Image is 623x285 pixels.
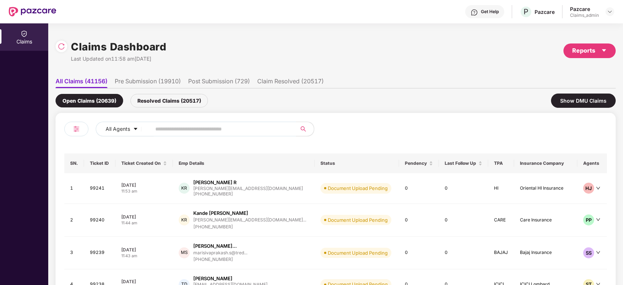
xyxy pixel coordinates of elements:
div: [PERSON_NAME]... [193,243,237,250]
li: Claim Resolved (20517) [257,77,324,88]
td: Bajaj Insurance [514,237,577,270]
div: HJ [583,183,594,194]
th: Ticket Created On [115,153,173,173]
div: Pazcare [570,5,599,12]
div: 11:43 am [121,253,167,259]
span: Ticket Created On [121,160,162,166]
div: Resolved Claims (20517) [130,94,208,107]
td: 0 [399,204,439,237]
th: Pendency [399,153,439,173]
td: 0 [439,173,488,204]
div: Get Help [481,9,499,15]
div: Pazcare [535,8,555,15]
span: caret-down [133,126,138,132]
li: All Claims (41156) [56,77,107,88]
td: 1 [64,173,84,204]
span: down [596,217,600,222]
div: marisivaprakash.s@tred... [193,250,247,255]
td: Care Insurance [514,204,577,237]
div: [PERSON_NAME] [193,275,232,282]
div: Document Upload Pending [328,185,388,192]
div: Kande [PERSON_NAME] [193,210,248,217]
td: BAJAJ [488,237,514,270]
div: Reports [572,46,607,55]
td: 2 [64,204,84,237]
th: Agents [577,153,607,173]
th: Last Follow Up [439,153,488,173]
img: New Pazcare Logo [9,7,56,16]
li: Post Submission (729) [188,77,250,88]
img: svg+xml;base64,PHN2ZyBpZD0iUmVsb2FkLTMyeDMyIiB4bWxucz0iaHR0cDovL3d3dy53My5vcmcvMjAwMC9zdmciIHdpZH... [58,43,65,50]
div: [DATE] [121,182,167,188]
div: Show DMU Claims [551,94,616,108]
td: 99239 [84,237,115,270]
th: Ticket ID [84,153,115,173]
td: HI [488,173,514,204]
span: Pendency [405,160,428,166]
div: KR [179,183,190,194]
div: [PERSON_NAME][EMAIL_ADDRESS][DOMAIN_NAME]... [193,217,306,222]
th: Status [315,153,399,173]
div: Open Claims (20639) [56,94,123,107]
td: 0 [399,237,439,270]
img: svg+xml;base64,PHN2ZyB4bWxucz0iaHR0cDovL3d3dy53My5vcmcvMjAwMC9zdmciIHdpZHRoPSIyNCIgaGVpZ2h0PSIyNC... [72,125,81,133]
div: 11:44 am [121,220,167,226]
span: down [596,250,600,255]
button: All Agentscaret-down [96,122,154,136]
h1: Claims Dashboard [71,39,166,55]
div: [DATE] [121,214,167,220]
td: 0 [399,173,439,204]
div: Last Updated on 11:58 am[DATE] [71,55,166,63]
div: [PERSON_NAME][EMAIL_ADDRESS][DOMAIN_NAME] [193,186,303,191]
td: 0 [439,204,488,237]
div: [DATE] [121,247,167,253]
td: 0 [439,237,488,270]
div: Document Upload Pending [328,249,388,256]
td: 99241 [84,173,115,204]
span: search [296,126,310,132]
img: svg+xml;base64,PHN2ZyBpZD0iRHJvcGRvd24tMzJ4MzIiIHhtbG5zPSJodHRwOi8vd3d3LnczLm9yZy8yMDAwL3N2ZyIgd2... [607,9,613,15]
th: SN. [64,153,84,173]
div: MS [179,247,190,258]
span: caret-down [601,47,607,53]
div: [PHONE_NUMBER] [193,256,247,263]
th: Emp Details [173,153,315,173]
div: [PERSON_NAME] R [193,179,236,186]
span: Last Follow Up [445,160,477,166]
th: TPA [488,153,514,173]
span: All Agents [106,125,130,133]
div: Claims_admin [570,12,599,18]
div: [PHONE_NUMBER] [193,224,306,231]
span: P [524,7,528,16]
div: Document Upload Pending [328,216,388,224]
span: down [596,186,600,190]
th: Insurance Company [514,153,577,173]
div: [DATE] [121,278,167,285]
button: search [296,122,314,136]
img: svg+xml;base64,PHN2ZyBpZD0iSGVscC0zMngzMiIgeG1sbnM9Imh0dHA6Ly93d3cudzMub3JnLzIwMDAvc3ZnIiB3aWR0aD... [471,9,478,16]
div: SS [583,247,594,258]
img: svg+xml;base64,PHN2ZyBpZD0iQ2xhaW0iIHhtbG5zPSJodHRwOi8vd3d3LnczLm9yZy8yMDAwL3N2ZyIgd2lkdGg9IjIwIi... [20,30,28,37]
div: KR [179,214,190,225]
td: CARE [488,204,514,237]
div: PP [583,214,594,225]
div: [PHONE_NUMBER] [193,191,303,198]
td: Oriental HI Insurance [514,173,577,204]
li: Pre Submission (19910) [115,77,181,88]
td: 3 [64,237,84,270]
td: 99240 [84,204,115,237]
div: 11:53 am [121,188,167,194]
